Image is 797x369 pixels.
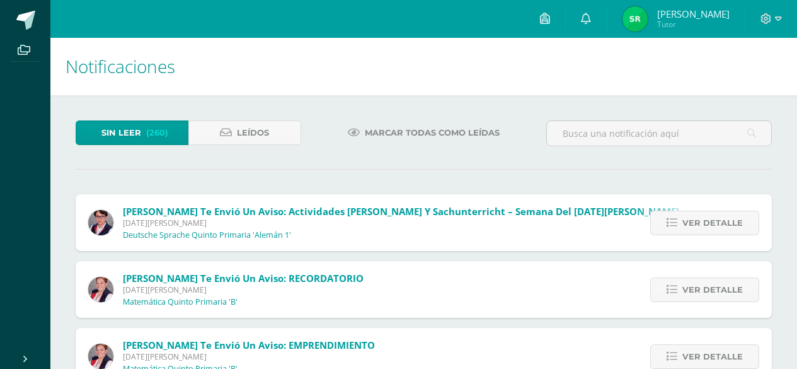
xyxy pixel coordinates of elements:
a: Leídos [188,120,301,145]
span: Ver detalle [682,278,743,302]
span: Ver detalle [682,211,743,235]
span: Sin leer [101,121,141,144]
span: [PERSON_NAME] te envió un aviso: EMPRENDIMIENTO [123,339,375,351]
span: [DATE][PERSON_NAME] [123,351,375,362]
img: 859dc2a24b329f18536de5d34aeb5e93.png [88,210,113,235]
img: 55af0046b199c2f8f4a7eb94cb459e87.png [88,344,113,369]
a: Sin leer(260) [76,120,188,145]
p: Matemática Quinto Primaria 'B' [123,297,238,307]
a: Marcar todas como leídas [332,120,515,145]
span: Marcar todas como leídas [365,121,500,144]
input: Busca una notificación aquí [547,121,771,146]
span: [PERSON_NAME] [657,8,730,20]
span: Leídos [237,121,269,144]
span: [PERSON_NAME] te envió un aviso: Actividades [PERSON_NAME] y Sachunterricht – Semana del [DATE][P... [123,205,679,218]
span: Ver detalle [682,345,743,368]
p: Deutsche Sprache Quinto Primaria 'Alemán 1' [123,230,291,240]
span: [DATE][PERSON_NAME] [123,218,679,228]
img: aad250290375f878a116a8b0d489f51a.png [622,6,648,32]
span: Tutor [657,19,730,30]
span: [PERSON_NAME] te envió un aviso: RECORDATORIO [123,272,364,284]
span: (260) [146,121,168,144]
span: [DATE][PERSON_NAME] [123,284,364,295]
span: Notificaciones [66,54,175,78]
img: 55af0046b199c2f8f4a7eb94cb459e87.png [88,277,113,302]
